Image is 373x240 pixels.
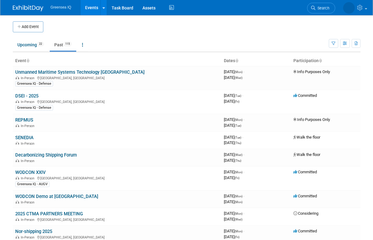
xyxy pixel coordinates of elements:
[293,117,330,122] span: Info Purposes Only
[26,58,29,63] a: Sort by Event Name
[13,39,48,51] a: Upcoming22
[16,76,19,79] img: In-Person Event
[293,69,330,74] span: Info Purposes Only
[235,94,241,97] span: (Tue)
[293,229,317,233] span: Committed
[224,93,243,98] span: [DATE]
[315,6,329,10] span: Search
[235,212,242,215] span: (Mon)
[235,141,241,145] span: (Thu)
[235,235,239,239] span: (Fri)
[224,75,242,80] span: [DATE]
[224,135,243,139] span: [DATE]
[293,211,318,216] span: Considering
[224,140,241,145] span: [DATE]
[16,235,19,238] img: In-Person Event
[224,117,244,122] span: [DATE]
[21,176,36,180] span: In-Person
[235,58,238,63] a: Sort by Start Date
[15,93,38,99] a: DSEI - 2025
[224,69,244,74] span: [DATE]
[15,81,53,86] div: Greensea IQ - Defense
[235,200,242,204] span: (Mon)
[224,123,241,128] span: [DATE]
[16,124,19,127] img: In-Person Event
[221,56,291,66] th: Dates
[15,211,83,217] a: 2025 CTMA PARTNERS MEETING
[13,56,221,66] th: Event
[235,76,242,79] span: (Wed)
[235,100,239,103] span: (Fri)
[15,135,34,140] a: SENEDIA
[50,39,76,51] a: Past115
[15,217,219,222] div: [GEOGRAPHIC_DATA], [GEOGRAPHIC_DATA]
[15,69,145,75] a: Unmanned Maritime Systems Technology [GEOGRAPHIC_DATA]
[242,135,243,139] span: -
[15,229,52,234] a: Nor-shipping 2025
[21,200,36,204] span: In-Person
[224,175,239,180] span: [DATE]
[51,5,71,9] span: Greensea IQ
[15,117,33,123] a: REPMUS
[235,176,239,180] span: (Fri)
[15,170,46,175] a: WODCON XXIV
[16,100,19,103] img: In-Person Event
[293,93,317,98] span: Committed
[15,75,219,80] div: [GEOGRAPHIC_DATA], [GEOGRAPHIC_DATA]
[235,153,242,157] span: (Wed)
[293,135,320,139] span: Walk the floor
[224,229,244,233] span: [DATE]
[16,159,19,162] img: In-Person Event
[21,159,36,163] span: In-Person
[37,42,44,46] span: 22
[13,5,43,11] img: ExhibitDay
[224,211,244,216] span: [DATE]
[15,182,49,187] div: Greensea IQ - AUGV
[293,170,317,174] span: Committed
[21,124,36,128] span: In-Person
[15,235,219,239] div: [GEOGRAPHIC_DATA], [GEOGRAPHIC_DATA]
[293,194,317,198] span: Committed
[242,93,243,98] span: -
[224,199,242,204] span: [DATE]
[21,100,36,104] span: In-Person
[235,124,241,127] span: (Tue)
[235,136,241,139] span: (Tue)
[224,170,244,174] span: [DATE]
[21,218,36,222] span: In-Person
[224,194,244,198] span: [DATE]
[291,56,360,66] th: Participation
[224,99,239,104] span: [DATE]
[16,176,19,179] img: In-Person Event
[21,142,36,146] span: In-Person
[293,152,320,157] span: Walk the floor
[224,158,241,163] span: [DATE]
[235,171,242,174] span: (Mon)
[235,118,242,122] span: (Mon)
[307,3,335,13] a: Search
[343,2,355,14] img: Dawn D'Angelillo
[235,230,242,233] span: (Mon)
[235,218,242,221] span: (Wed)
[63,42,72,46] span: 115
[235,70,242,74] span: (Mon)
[16,142,19,145] img: In-Person Event
[15,152,77,158] a: Decarbonizing Shipping Forum
[15,105,53,111] div: Greensea IQ - Defense
[15,99,219,104] div: [GEOGRAPHIC_DATA], [GEOGRAPHIC_DATA]
[224,235,239,239] span: [DATE]
[16,200,19,203] img: In-Person Event
[235,195,242,198] span: (Mon)
[15,194,98,199] a: WODCON Demo at [GEOGRAPHIC_DATA]
[21,76,36,80] span: In-Person
[235,159,241,162] span: (Thu)
[15,175,219,180] div: [GEOGRAPHIC_DATA], [GEOGRAPHIC_DATA]
[21,235,36,239] span: In-Person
